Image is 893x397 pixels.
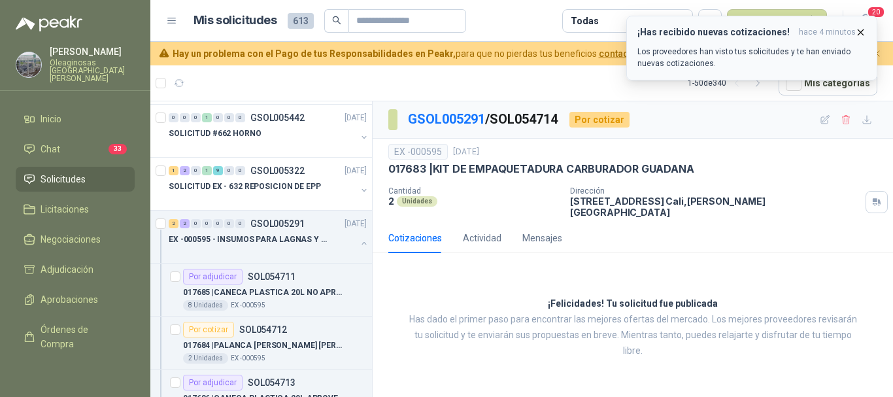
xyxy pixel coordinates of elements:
[41,172,86,186] span: Solicitudes
[867,6,885,18] span: 20
[41,292,98,307] span: Aprobaciones
[41,142,60,156] span: Chat
[169,233,331,246] p: EX -000595 - INSUMOS PARA LAGNAS Y OFICINAS PLANTA
[183,269,243,285] div: Por adjudicar
[16,227,135,252] a: Negociaciones
[345,218,367,230] p: [DATE]
[570,196,860,218] p: [STREET_ADDRESS] Cali , [PERSON_NAME][GEOGRAPHIC_DATA]
[332,16,341,25] span: search
[248,272,295,281] p: SOL054711
[41,232,101,247] span: Negociaciones
[191,166,201,175] div: 0
[408,109,559,129] p: / SOL054714
[345,112,367,124] p: [DATE]
[388,162,694,176] p: 017683 | KIT DE EMPAQUETADURA CARBURADOR GUADANA
[180,219,190,228] div: 2
[405,312,860,359] p: Has dado el primer paso para encontrar las mejores ofertas del mercado. Los mejores proveedores r...
[169,110,369,152] a: 0 0 0 1 0 0 0 GSOL005442[DATE] SOLICITUD #662 HORNO
[50,59,135,82] p: Oleaginosas [GEOGRAPHIC_DATA][PERSON_NAME]
[183,339,346,352] p: 017684 | PALANCA [PERSON_NAME] [PERSON_NAME] FS 280
[183,322,234,337] div: Por cotizar
[799,27,856,38] span: hace 4 minutos
[569,112,630,128] div: Por cotizar
[213,219,223,228] div: 0
[453,146,479,158] p: [DATE]
[16,317,135,356] a: Órdenes de Compra
[231,300,265,311] p: EX -000595
[397,196,437,207] div: Unidades
[173,48,456,59] b: Hay un problema con el Pago de tus Responsabilidades en Peakr,
[235,219,245,228] div: 0
[180,113,190,122] div: 0
[150,264,372,317] a: Por adjudicarSOL054711017685 |CANECA PLASTICA 20L NO APROVECHABLE8 UnidadesEX -000595
[41,112,61,126] span: Inicio
[183,375,243,390] div: Por adjudicar
[202,166,212,175] div: 1
[169,113,178,122] div: 0
[522,231,562,245] div: Mensajes
[388,196,394,207] p: 2
[570,186,860,196] p: Dirección
[202,219,212,228] div: 0
[16,16,82,31] img: Logo peakr
[463,231,501,245] div: Actividad
[169,166,178,175] div: 1
[16,137,135,162] a: Chat33
[169,181,321,193] p: SOLICITUD EX - 632 REPOSICION DE EPP
[41,202,89,216] span: Licitaciones
[202,113,212,122] div: 1
[213,166,223,175] div: 9
[250,113,305,122] p: GSOL005442
[388,144,448,160] div: EX -000595
[248,378,295,387] p: SOL054713
[288,13,314,29] span: 613
[231,353,265,364] p: EX -000595
[109,144,127,154] span: 33
[41,262,93,277] span: Adjudicación
[224,219,234,228] div: 0
[727,9,827,33] button: Nueva solicitud
[626,16,877,80] button: ¡Has recibido nuevas cotizaciones!hace 4 minutos Los proveedores han visto tus solicitudes y te h...
[191,113,201,122] div: 0
[169,219,178,228] div: 2
[16,362,135,387] a: Remisiones
[16,197,135,222] a: Licitaciones
[637,27,794,38] h3: ¡Has recibido nuevas cotizaciones!
[50,47,135,56] p: [PERSON_NAME]
[345,165,367,177] p: [DATE]
[16,107,135,131] a: Inicio
[169,128,261,140] p: SOLICITUD #662 HORNO
[408,111,485,127] a: GSOL005291
[250,219,305,228] p: GSOL005291
[16,167,135,192] a: Solicitudes
[191,219,201,228] div: 0
[194,11,277,30] h1: Mis solicitudes
[213,113,223,122] div: 0
[173,46,688,61] span: para que no pierdas tus beneficios
[548,296,718,312] h3: ¡Felicidades! Tu solicitud fue publicada
[16,257,135,282] a: Adjudicación
[169,216,369,258] a: 2 2 0 0 0 0 0 GSOL005291[DATE] EX -000595 - INSUMOS PARA LAGNAS Y OFICINAS PLANTA
[150,317,372,370] a: Por cotizarSOL054712017684 |PALANCA [PERSON_NAME] [PERSON_NAME] FS 2802 UnidadesEX -000595
[180,166,190,175] div: 2
[599,48,688,59] a: contacta a un asesor
[16,52,41,77] img: Company Logo
[224,166,234,175] div: 0
[41,322,122,351] span: Órdenes de Compra
[235,166,245,175] div: 0
[183,286,346,299] p: 017685 | CANECA PLASTICA 20L NO APROVECHABLE
[388,186,560,196] p: Cantidad
[169,163,369,205] a: 1 2 0 1 9 0 0 GSOL005322[DATE] SOLICITUD EX - 632 REPOSICION DE EPP
[16,287,135,312] a: Aprobaciones
[239,325,287,334] p: SOL054712
[250,166,305,175] p: GSOL005322
[388,231,442,245] div: Cotizaciones
[183,300,228,311] div: 8 Unidades
[224,113,234,122] div: 0
[235,113,245,122] div: 0
[854,9,877,33] button: 20
[183,353,228,364] div: 2 Unidades
[637,46,866,69] p: Los proveedores han visto tus solicitudes y te han enviado nuevas cotizaciones.
[571,14,598,28] div: Todas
